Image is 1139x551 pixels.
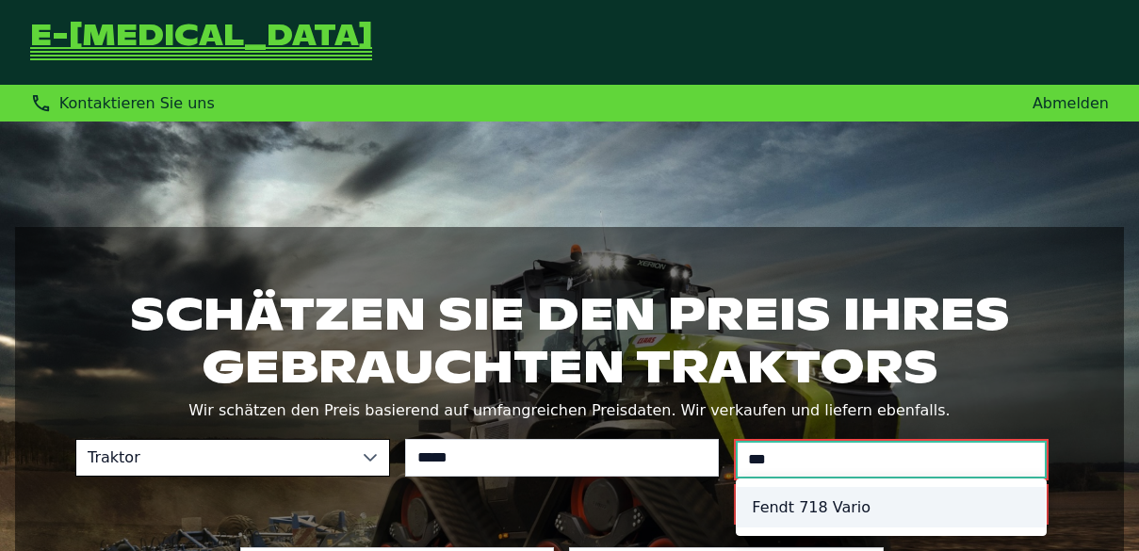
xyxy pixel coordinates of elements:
div: Kontaktieren Sie uns [30,92,215,114]
h1: Schätzen Sie den Preis Ihres gebrauchten Traktors [75,287,1064,393]
a: Zurück zur Startseite [30,23,372,62]
p: Wir schätzen den Preis basierend auf umfangreichen Preisdaten. Wir verkaufen und liefern ebenfalls. [75,397,1064,424]
span: Kontaktieren Sie uns [59,94,215,112]
small: Bitte wählen Sie ein Modell aus den Vorschlägen [734,484,1049,525]
li: Fendt 718 Vario [737,487,1046,527]
span: Traktor [76,440,351,476]
ul: Option List [737,479,1046,535]
a: Abmelden [1033,94,1109,112]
